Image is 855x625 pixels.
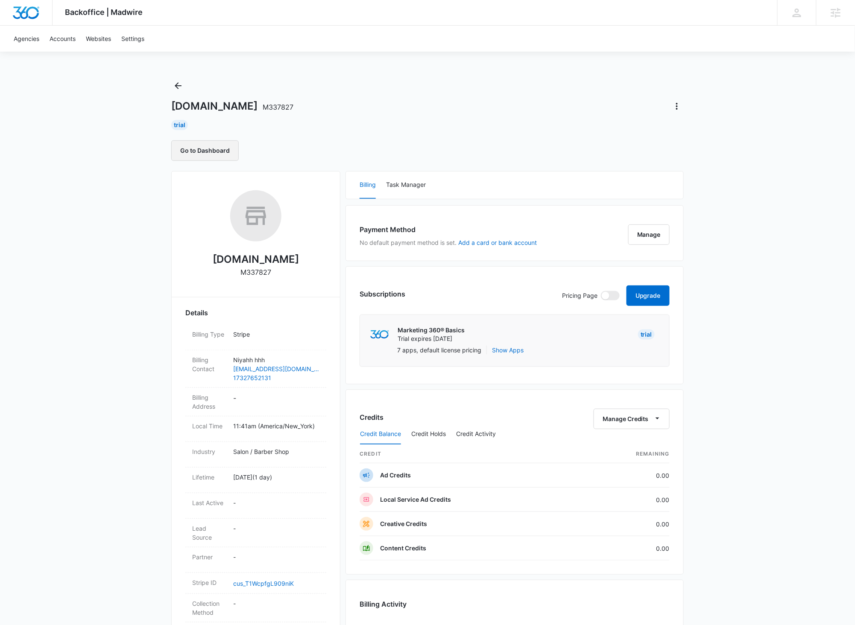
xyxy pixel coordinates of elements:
p: Creative Credits [380,520,427,528]
dt: Billing Address [192,393,226,411]
a: cus_T1WcpfgL909niK [233,580,294,587]
h3: Subscriptions [360,289,405,299]
h3: Credits [360,412,384,422]
p: Marketing 360® Basics [398,326,465,334]
p: - [233,599,319,608]
p: - [233,524,319,533]
div: Collection Method- [185,594,326,622]
p: Trial expires [DATE] [398,334,465,343]
div: Trial [171,120,188,130]
p: Content Credits [380,544,426,552]
button: Credit Holds [411,424,446,445]
a: Accounts [44,26,81,52]
img: marketing360Logo [370,330,389,339]
button: Upgrade [627,285,670,306]
p: Niyahh hhh [233,355,319,364]
button: Back [171,79,185,93]
p: Pricing Page [562,291,597,300]
p: Salon / Barber Shop [233,447,319,456]
p: - [233,552,319,561]
dt: Partner [192,552,226,561]
td: 0.00 [579,463,670,488]
dt: Billing Type [192,330,226,339]
button: Credit Balance [360,424,401,445]
p: 7 apps, default license pricing [397,346,481,355]
p: No default payment method is set. [360,238,537,247]
h3: Payment Method [360,224,537,235]
p: Stripe [233,330,319,339]
p: - [233,498,319,507]
button: Billing [360,172,376,199]
td: 0.00 [579,512,670,536]
button: Actions [670,99,684,113]
button: Show Apps [492,346,524,355]
dt: Billing Contact [192,355,226,373]
div: Stripe IDcus_T1WcpfgL909niK [185,573,326,594]
p: Ad Credits [380,471,411,480]
dd: - [233,393,319,411]
span: Details [185,308,208,318]
p: M337827 [240,267,271,277]
h2: [DOMAIN_NAME] [213,252,299,267]
dt: Industry [192,447,226,456]
a: 17327652131 [233,373,319,382]
h1: [DOMAIN_NAME] [171,100,293,113]
span: Backoffice | Madwire [65,8,143,17]
span: M337827 [263,103,293,111]
th: credit [360,445,579,463]
div: Lifetime[DATE](1 day) [185,468,326,493]
button: Credit Activity [456,424,496,445]
p: 11:41am ( America/New_York ) [233,422,319,430]
a: [EMAIL_ADDRESS][DOMAIN_NAME] [233,364,319,373]
div: Last Active- [185,493,326,519]
td: 0.00 [579,488,670,512]
div: Billing ContactNiyahh hhh[EMAIL_ADDRESS][DOMAIN_NAME]17327652131 [185,350,326,388]
button: Task Manager [386,172,426,199]
button: Go to Dashboard [171,140,239,161]
div: Billing TypeStripe [185,325,326,350]
div: IndustrySalon / Barber Shop [185,442,326,468]
dt: Lifetime [192,473,226,482]
p: [DATE] ( 1 day ) [233,473,319,482]
a: Websites [81,26,116,52]
dt: Stripe ID [192,578,226,587]
div: Local Time11:41am (America/New_York) [185,416,326,442]
h3: Billing Activity [360,599,670,609]
th: Remaining [579,445,670,463]
dt: Local Time [192,422,226,430]
div: Partner- [185,547,326,573]
button: Manage Credits [594,409,670,429]
td: 0.00 [579,536,670,561]
button: Manage [628,224,670,245]
p: Local Service Ad Credits [380,495,451,504]
dt: Collection Method [192,599,226,617]
a: Agencies [9,26,44,52]
button: Add a card or bank account [458,240,537,246]
dt: Lead Source [192,524,226,542]
dt: Last Active [192,498,226,507]
a: Settings [116,26,149,52]
div: Lead Source- [185,519,326,547]
div: Billing Address- [185,388,326,416]
div: Trial [638,329,655,340]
